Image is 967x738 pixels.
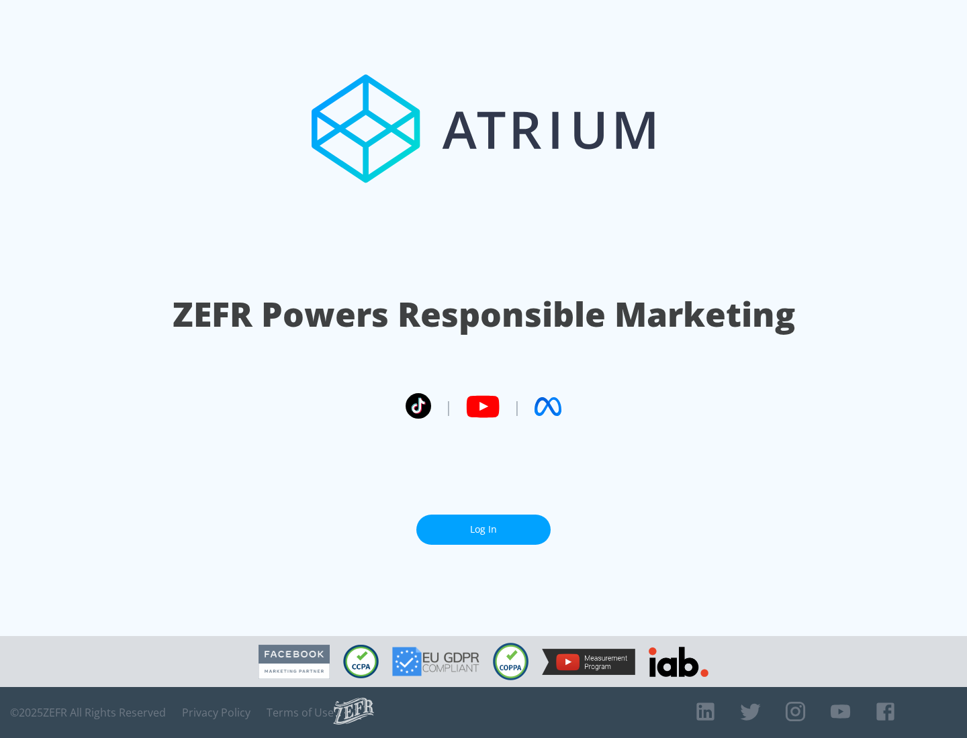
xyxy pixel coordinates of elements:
a: Log In [416,515,551,545]
img: Facebook Marketing Partner [259,645,330,679]
img: YouTube Measurement Program [542,649,635,675]
h1: ZEFR Powers Responsible Marketing [173,291,795,337]
img: COPPA Compliant [493,643,528,680]
span: | [445,397,453,417]
img: GDPR Compliant [392,647,479,676]
a: Terms of Use [267,706,334,719]
a: Privacy Policy [182,706,250,719]
span: | [513,397,521,417]
img: IAB [649,647,708,677]
img: CCPA Compliant [343,645,379,678]
span: © 2025 ZEFR All Rights Reserved [10,706,166,719]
